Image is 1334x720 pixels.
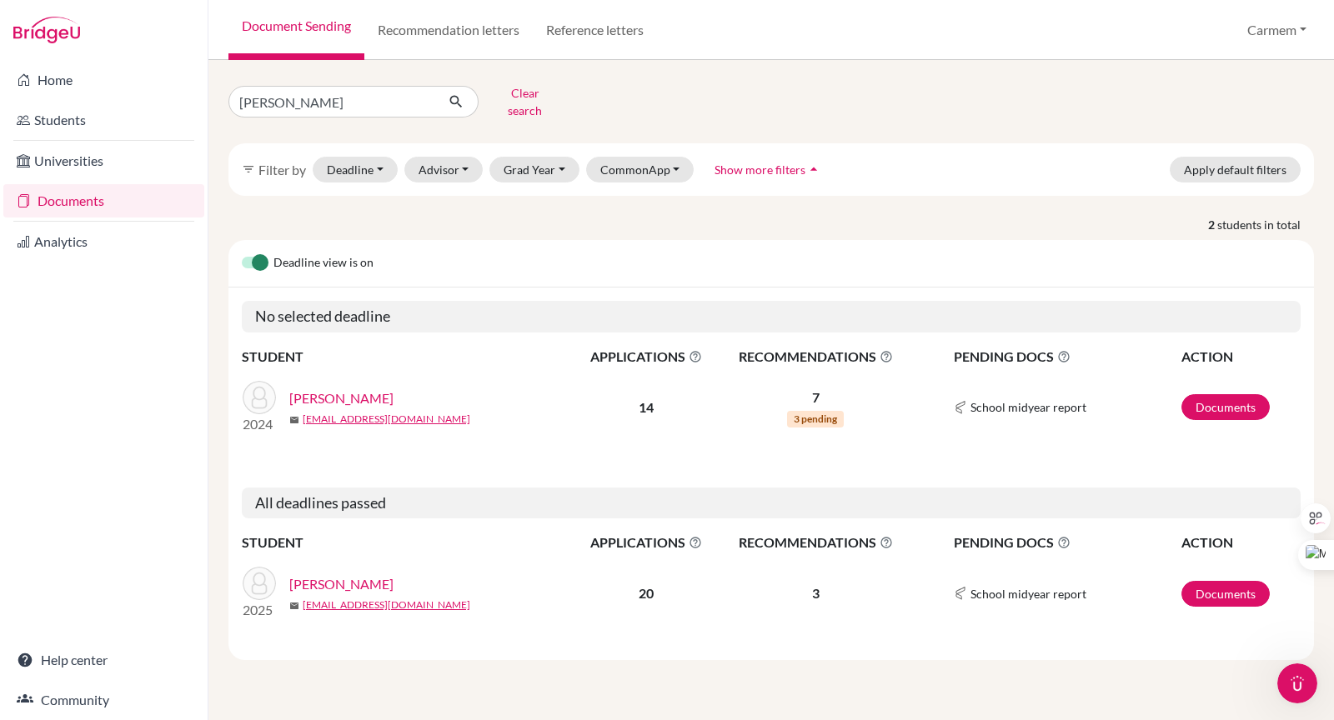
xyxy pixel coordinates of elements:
img: Common App logo [954,401,967,414]
a: Community [3,683,204,717]
a: Analytics [3,225,204,258]
span: School midyear report [970,585,1086,602]
button: CommonApp [586,157,695,182]
button: Advisor [404,157,484,182]
button: Clear search [479,80,571,123]
a: [PERSON_NAME] [289,574,394,594]
b: 20 [639,585,654,601]
button: Grad Year [489,157,579,182]
span: School midyear report [970,398,1086,416]
h5: All deadlines passed [242,487,1301,519]
a: Students [3,103,204,137]
span: PENDING DOCS [954,532,1180,552]
span: RECOMMENDATIONS [719,532,913,552]
p: 2024 [243,414,276,434]
span: Filter by [258,162,306,177]
strong: 2 [1208,216,1217,233]
span: PENDING DOCS [954,347,1180,367]
a: Documents [1181,394,1270,420]
span: RECOMMENDATIONS [719,347,913,367]
img: Common App logo [954,587,967,600]
a: Help center [3,643,204,677]
h5: No selected deadline [242,301,1301,332]
span: Deadline view is on [273,253,374,273]
span: students in total [1217,216,1314,233]
span: mail [289,415,299,425]
span: Show more filters [715,162,805,177]
img: Herrera, Alfredo [243,381,276,414]
p: 7 [719,387,913,407]
img: De Oteyza, Alfredo [243,567,276,600]
a: Home [3,63,204,97]
th: STUDENT [242,532,575,553]
p: 2025 [243,600,276,620]
a: [PERSON_NAME] [289,388,394,408]
button: Deadline [313,157,398,182]
span: APPLICATIONS [576,532,717,552]
a: Universities [3,144,204,177]
a: [EMAIL_ADDRESS][DOMAIN_NAME] [303,412,470,427]
i: filter_list [242,162,255,176]
img: Bridge-U [13,17,80,43]
th: ACTION [1181,346,1301,367]
th: STUDENT [242,346,575,367]
button: Carmem [1240,14,1314,46]
p: 3 [719,583,913,603]
th: ACTION [1181,532,1301,553]
input: Find student by name... [228,86,435,117]
span: 3 pending [787,411,844,427]
button: Show more filtersarrow_drop_up [700,157,836,182]
a: [EMAIL_ADDRESS][DOMAIN_NAME] [303,597,470,612]
i: arrow_drop_up [805,161,822,177]
b: 14 [639,399,654,415]
a: Documents [1181,581,1270,607]
span: APPLICATIONS [576,347,717,367]
span: mail [289,601,299,611]
iframe: Intercom live chat [1277,663,1317,703]
a: Documents [3,184,204,217]
button: Apply default filters [1170,157,1301,182]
